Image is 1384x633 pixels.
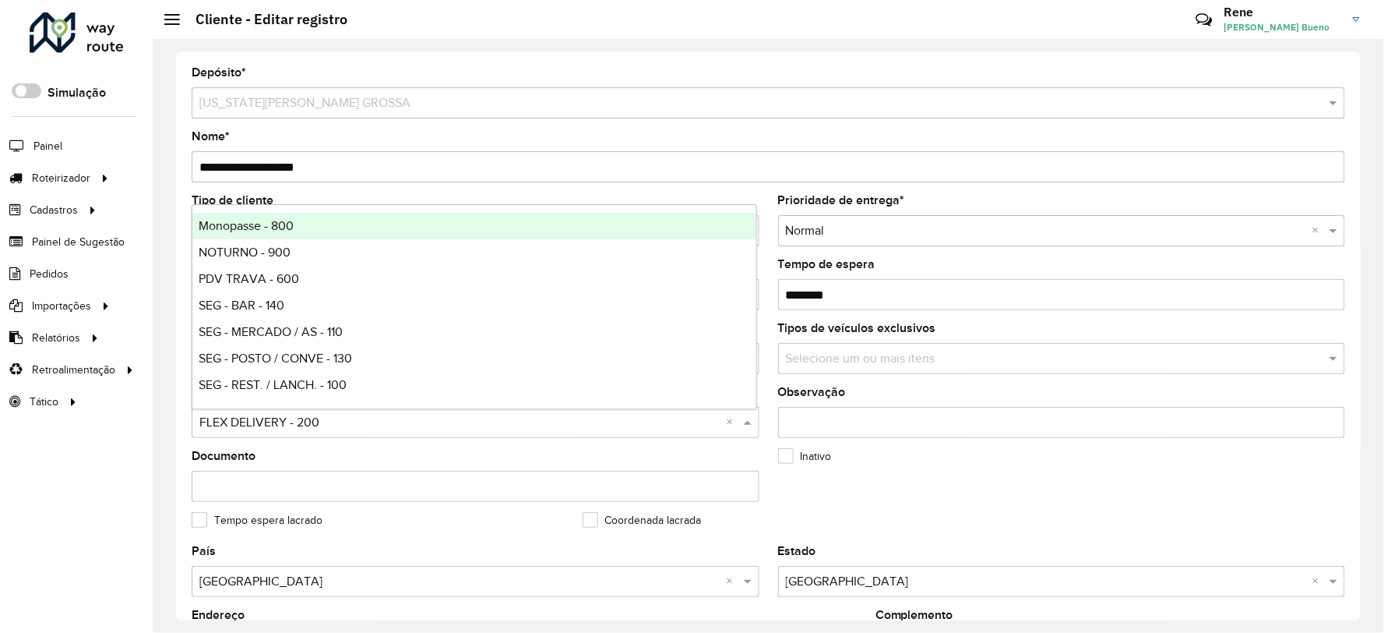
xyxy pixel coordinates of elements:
span: SEG - POSTO / CONVE - 130 [199,352,352,365]
span: Roteirizador [32,170,90,186]
label: Documento [192,447,255,465]
span: SEG - REST. / LANCH. - 100 [199,378,347,391]
span: Painel de Sugestão [32,234,125,250]
span: Cadastros [30,202,78,218]
span: Clear all [1312,572,1326,591]
span: Importações [32,298,91,314]
label: Inativo [778,448,832,465]
label: Tipos de veículos exclusivos [778,319,936,338]
span: [PERSON_NAME] Bueno [1224,20,1341,34]
label: Complemento [875,606,953,624]
span: Painel [33,138,62,154]
span: Relatórios [32,330,80,346]
span: Monopasse - 800 [199,219,294,232]
label: País [192,542,216,561]
h3: Rene [1224,5,1341,19]
label: Endereço [192,606,245,624]
label: Estado [778,542,816,561]
label: Nome [192,127,230,146]
span: PDV TRAVA - 600 [199,272,299,285]
span: Tático [30,394,58,410]
ng-dropdown-panel: Options list [192,204,757,409]
span: Clear all [1312,221,1326,240]
label: Depósito [192,63,246,82]
label: Observação [778,383,846,401]
label: Tempo de espera [778,255,875,274]
h2: Cliente - Editar registro [180,11,347,28]
span: Clear all [727,572,740,591]
span: SEG - BAR - 140 [199,299,284,312]
label: Coordenada lacrada [583,512,702,529]
label: Prioridade de entrega [778,191,905,210]
label: Simulação [48,83,106,102]
label: Tipo de cliente [192,191,273,210]
label: Tempo espera lacrado [192,512,322,529]
span: Pedidos [30,266,69,282]
span: SEG - MERCADO / AS - 110 [199,325,343,338]
span: Retroalimentação [32,362,115,378]
a: Contato Rápido [1187,3,1220,37]
span: Clear all [727,413,740,432]
span: NOTURNO - 900 [199,246,291,259]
